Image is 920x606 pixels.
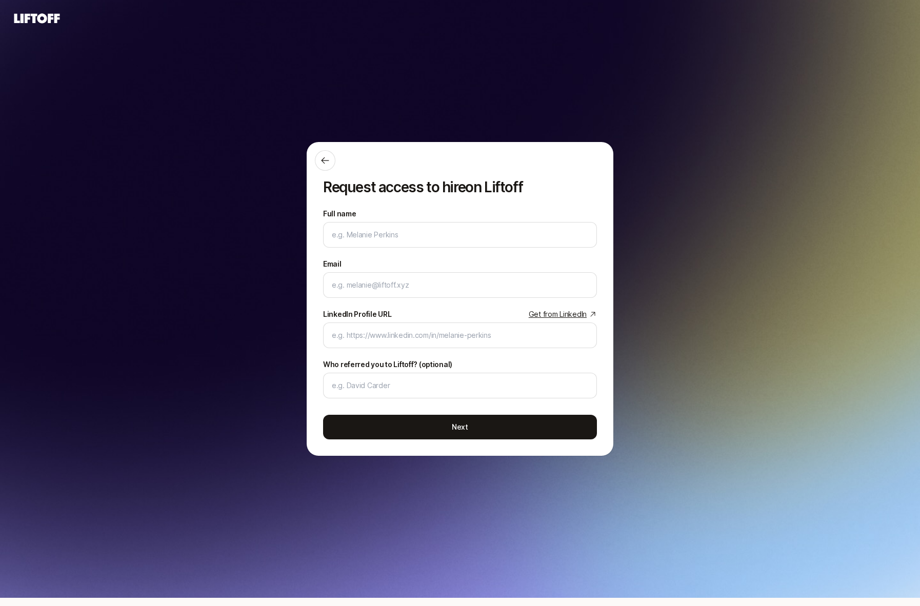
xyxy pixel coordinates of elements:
span: on Liftoff [465,178,523,196]
p: Request access to hire [323,179,597,195]
input: e.g. https://www.linkedin.com/in/melanie-perkins [332,329,588,341]
a: Get from LinkedIn [529,308,597,320]
input: e.g. David Carder [332,379,588,392]
input: e.g. melanie@liftoff.xyz [332,279,588,291]
input: e.g. Melanie Perkins [332,229,588,241]
label: Who referred you to Liftoff? (optional) [323,358,452,371]
button: Next [323,415,597,439]
div: LinkedIn Profile URL [323,308,391,320]
label: Email [323,258,342,270]
label: Full name [323,208,356,220]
